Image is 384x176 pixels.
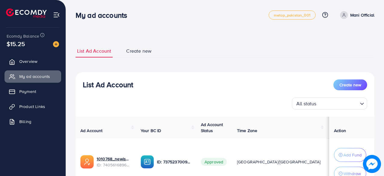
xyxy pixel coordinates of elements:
[338,11,374,19] a: Mani Official
[80,128,103,134] span: Ad Account
[318,98,357,108] input: Search for option
[334,128,346,134] span: Action
[201,158,227,166] span: Approved
[97,156,131,162] a: 1010768_newishrat011_1724254562912
[19,119,31,125] span: Billing
[97,162,131,168] span: ID: 7405616896047104017
[141,155,154,168] img: ic-ba-acc.ded83a64.svg
[292,97,367,110] div: Search for option
[19,88,36,94] span: Payment
[363,155,381,173] img: image
[76,11,132,20] h3: My ad accounts
[83,80,133,89] h3: List Ad Account
[5,116,61,128] a: Billing
[5,70,61,82] a: My ad accounts
[339,82,361,88] span: Create new
[77,48,111,54] span: List Ad Account
[295,99,318,108] span: All status
[157,158,191,165] p: ID: 7375237009410899984
[53,11,60,18] img: menu
[7,39,25,48] span: $15.25
[350,11,374,19] p: Mani Official
[126,48,151,54] span: Create new
[5,55,61,67] a: Overview
[19,73,50,79] span: My ad accounts
[237,128,257,134] span: Time Zone
[7,33,39,39] span: Ecomdy Balance
[5,85,61,97] a: Payment
[53,41,59,47] img: image
[19,103,45,110] span: Product Links
[201,122,223,134] span: Ad Account Status
[97,156,131,168] div: <span class='underline'>1010768_newishrat011_1724254562912</span></br>7405616896047104017
[274,13,311,17] span: metap_pakistan_001
[269,11,316,20] a: metap_pakistan_001
[237,159,321,165] span: [GEOGRAPHIC_DATA]/[GEOGRAPHIC_DATA]
[6,8,47,18] img: logo
[5,100,61,113] a: Product Links
[343,151,362,159] p: Add Fund
[334,148,366,162] button: Add Fund
[141,128,161,134] span: Your BC ID
[333,79,367,90] button: Create new
[19,58,37,64] span: Overview
[80,155,94,168] img: ic-ads-acc.e4c84228.svg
